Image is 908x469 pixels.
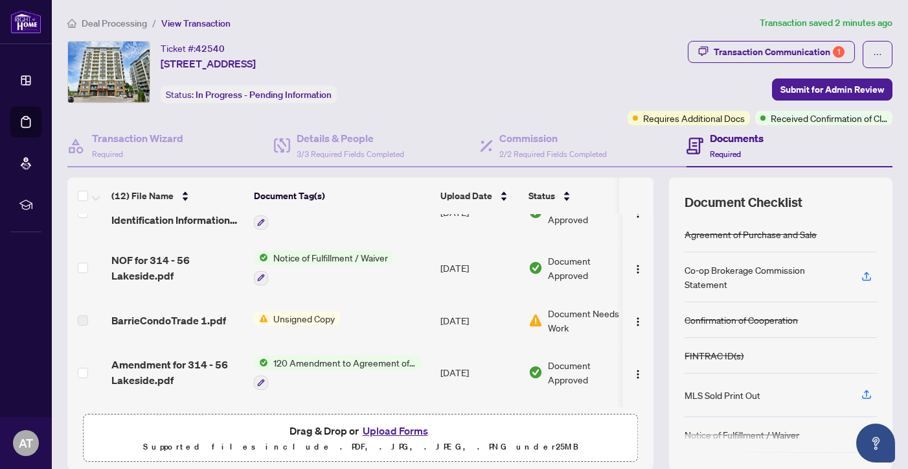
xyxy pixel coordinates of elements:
[111,189,174,203] span: (12) File Name
[643,111,745,125] span: Requires Additional Docs
[714,42,845,62] div: Transaction Communication
[685,313,798,327] div: Confirmation of Cooperation
[254,250,268,265] img: Status Icon
[289,422,432,439] span: Drag & Drop or
[440,189,492,203] span: Upload Date
[633,369,643,379] img: Logo
[297,149,404,159] span: 3/3 Required Fields Completed
[628,310,648,331] button: Logo
[91,439,630,455] p: Supported files include .PDF, .JPG, .JPEG, .PNG under 25 MB
[196,89,332,101] span: In Progress - Pending Information
[297,130,404,146] h4: Details & People
[249,178,435,214] th: Document Tag(s)
[548,254,628,282] span: Document Approved
[254,355,268,370] img: Status Icon
[106,178,249,214] th: (12) File Name
[435,178,523,214] th: Upload Date
[528,261,543,275] img: Document Status
[772,78,892,101] button: Submit for Admin Review
[628,362,648,383] button: Logo
[268,355,422,370] span: 120 Amendment to Agreement of Purchase and Sale
[688,41,855,63] button: Transaction Communication1
[111,313,226,328] span: BarrieCondoTrade 1.pdf
[152,16,156,30] li: /
[873,50,882,59] span: ellipsis
[82,18,147,29] span: Deal Processing
[435,296,523,345] td: [DATE]
[548,358,628,387] span: Document Approved
[161,86,337,103] div: Status:
[710,130,764,146] h4: Documents
[633,208,643,219] img: Logo
[633,317,643,327] img: Logo
[528,313,543,328] img: Document Status
[19,434,33,452] span: AT
[685,348,743,363] div: FINTRAC ID(s)
[528,189,555,203] span: Status
[196,43,225,54] span: 42540
[856,424,895,463] button: Open asap
[628,258,648,278] button: Logo
[84,415,637,463] span: Drag & Drop orUpload FormsSupported files include .PDF, .JPG, .JPEG, .PNG under25MB
[359,422,432,439] button: Upload Forms
[111,357,244,388] span: Amendment for 314 - 56 Lakeside.pdf
[780,79,884,100] span: Submit for Admin Review
[10,10,41,34] img: logo
[435,240,523,296] td: [DATE]
[68,42,150,102] img: IMG-S12225498_1.jpg
[435,400,523,456] td: [DATE]
[254,355,422,391] button: Status Icon120 Amendment to Agreement of Purchase and Sale
[161,41,225,56] div: Ticket #:
[92,149,123,159] span: Required
[685,227,817,241] div: Agreement of Purchase and Sale
[161,18,231,29] span: View Transaction
[685,427,799,442] div: Notice of Fulfillment / Waiver
[771,111,887,125] span: Received Confirmation of Closing
[92,130,183,146] h4: Transaction Wizard
[254,250,393,285] button: Status IconNotice of Fulfillment / Waiver
[548,306,628,335] span: Document Needs Work
[254,311,340,326] button: Status IconUnsigned Copy
[161,56,256,71] span: [STREET_ADDRESS]
[685,263,846,291] div: Co-op Brokerage Commission Statement
[111,252,244,283] span: NOF for 314 - 56 Lakeside.pdf
[710,149,741,159] span: Required
[435,345,523,401] td: [DATE]
[685,388,760,402] div: MLS Sold Print Out
[268,250,393,265] span: Notice of Fulfillment / Waiver
[268,311,340,326] span: Unsigned Copy
[499,130,607,146] h4: Commission
[523,178,633,214] th: Status
[833,46,845,58] div: 1
[499,149,607,159] span: 2/2 Required Fields Completed
[633,264,643,274] img: Logo
[685,193,802,211] span: Document Checklist
[67,19,76,28] span: home
[528,365,543,379] img: Document Status
[254,311,268,326] img: Status Icon
[760,16,892,30] article: Transaction saved 2 minutes ago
